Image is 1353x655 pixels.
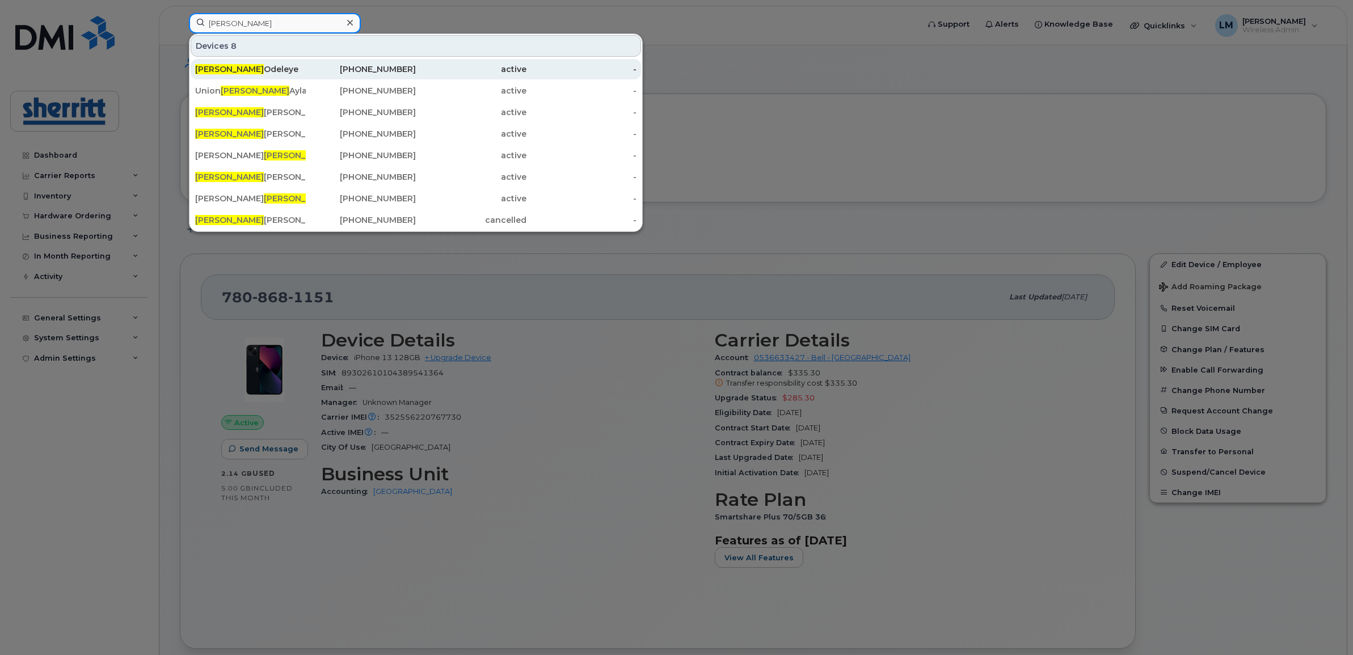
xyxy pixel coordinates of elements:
div: [PERSON_NAME] [195,214,306,226]
a: [PERSON_NAME][PERSON_NAME][PHONE_NUMBER]active- [191,167,641,187]
a: [PERSON_NAME][PERSON_NAME][PHONE_NUMBER]active- [191,102,641,122]
span: 8 [231,40,237,52]
div: [PHONE_NUMBER] [306,107,416,118]
a: [PERSON_NAME][PERSON_NAME]ston[PHONE_NUMBER]active- [191,188,641,209]
input: Find something... [189,13,361,33]
div: active [416,85,526,96]
div: - [526,64,637,75]
div: Devices [191,35,641,57]
div: active [416,171,526,183]
span: [PERSON_NAME] [195,215,264,225]
div: - [526,171,637,183]
a: [PERSON_NAME][PERSON_NAME][PHONE_NUMBER]active- [191,124,641,144]
div: active [416,193,526,204]
div: - [526,128,637,140]
div: [PHONE_NUMBER] [306,64,416,75]
div: active [416,64,526,75]
a: [PERSON_NAME][PERSON_NAME]son[PHONE_NUMBER]active- [191,145,641,166]
div: [PHONE_NUMBER] [306,128,416,140]
div: [PERSON_NAME] [195,107,306,118]
div: cancelled [416,214,526,226]
a: [PERSON_NAME][PERSON_NAME][PHONE_NUMBER]cancelled- [191,210,641,230]
div: - [526,107,637,118]
div: Union Aylard [195,85,306,96]
span: [PERSON_NAME] [195,129,264,139]
span: [PERSON_NAME] [195,107,264,117]
span: [PERSON_NAME] [221,86,289,96]
div: - [526,85,637,96]
div: active [416,107,526,118]
a: Union[PERSON_NAME]Aylard[PHONE_NUMBER]active- [191,81,641,101]
div: [PERSON_NAME] son [195,150,306,161]
div: [PERSON_NAME] [195,128,306,140]
div: [PHONE_NUMBER] [306,85,416,96]
div: [PERSON_NAME] ston [195,193,306,204]
span: [PERSON_NAME] [195,172,264,182]
div: [PERSON_NAME] [195,171,306,183]
span: [PERSON_NAME] [264,193,332,204]
div: [PHONE_NUMBER] [306,171,416,183]
span: [PERSON_NAME] [264,150,332,160]
div: Odeleye [195,64,306,75]
div: - [526,150,637,161]
div: active [416,150,526,161]
div: [PHONE_NUMBER] [306,150,416,161]
div: - [526,193,637,204]
div: active [416,128,526,140]
div: [PHONE_NUMBER] [306,193,416,204]
a: [PERSON_NAME]Odeleye[PHONE_NUMBER]active- [191,59,641,79]
div: [PHONE_NUMBER] [306,214,416,226]
span: [PERSON_NAME] [195,64,264,74]
div: - [526,214,637,226]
